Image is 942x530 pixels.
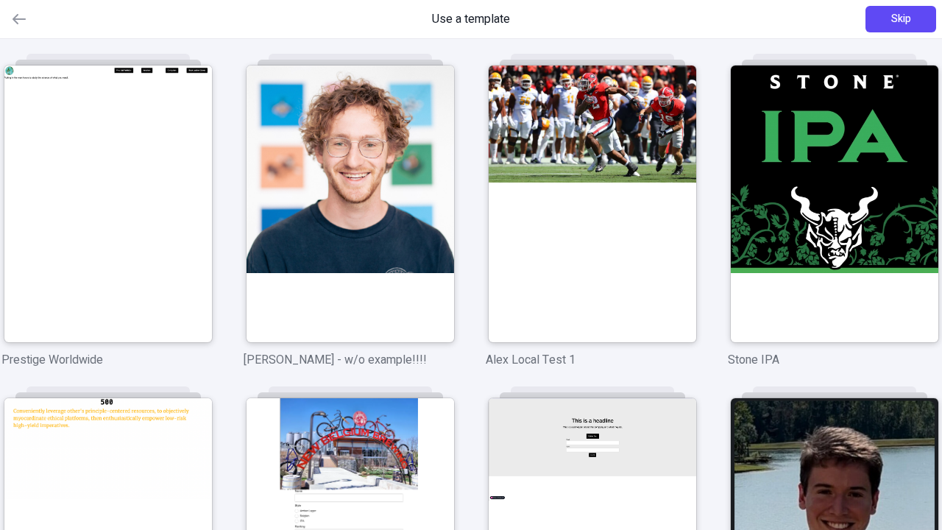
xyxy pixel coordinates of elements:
span: Skip [891,11,911,27]
button: Skip [865,6,936,32]
p: Alex Local Test 1 [486,351,698,369]
p: Stone IPA [728,351,941,369]
p: Prestige Worldwide [1,351,214,369]
span: Use a template [432,10,510,28]
p: [PERSON_NAME] - w/o example!!!! [244,351,456,369]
